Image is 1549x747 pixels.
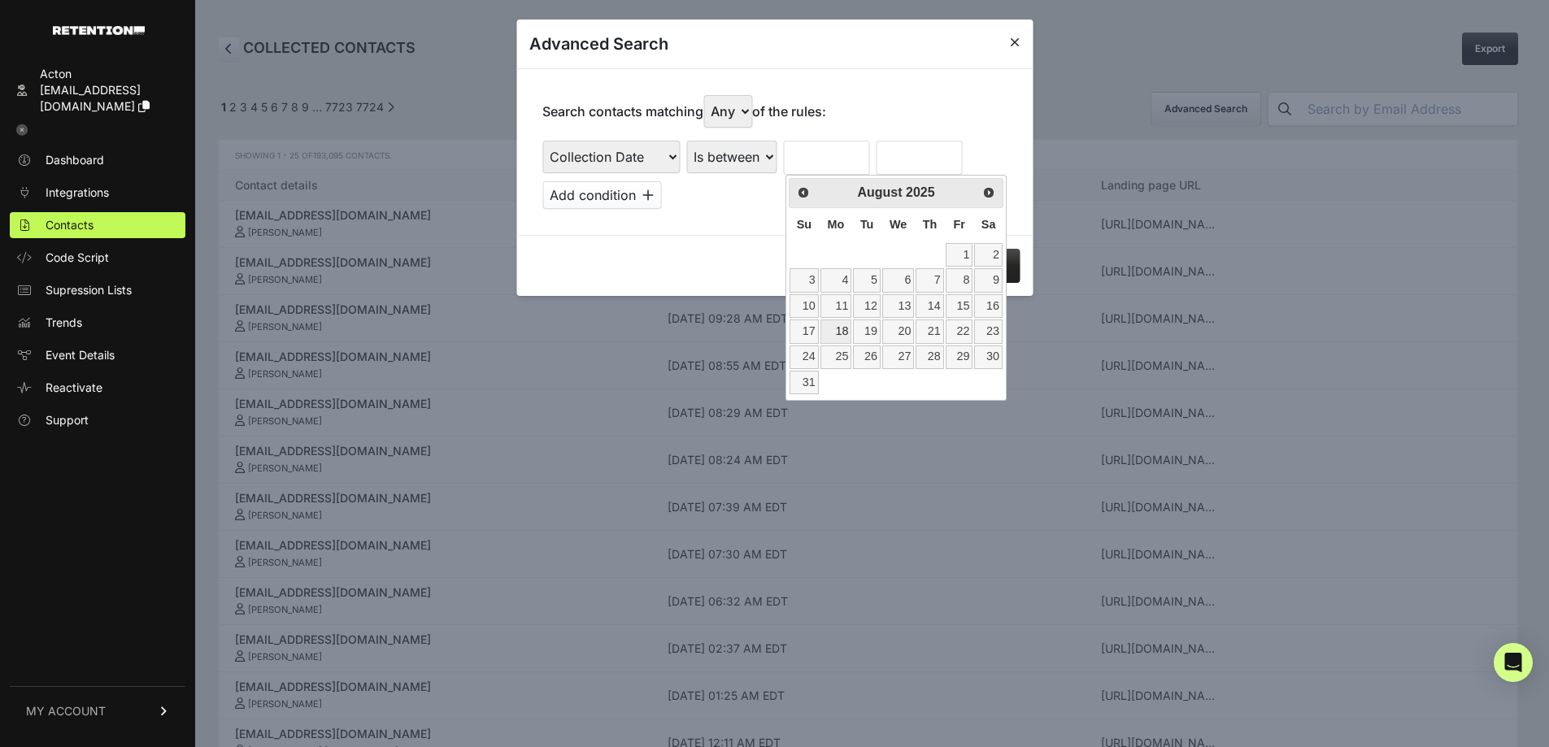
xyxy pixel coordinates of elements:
span: Event Details [46,347,115,363]
span: Trends [46,315,82,331]
a: MY ACCOUNT [10,686,185,736]
a: 5 [853,268,881,292]
a: 14 [916,294,943,318]
span: Thursday [923,218,938,231]
a: 23 [974,319,1002,343]
a: 25 [820,345,852,369]
span: Integrations [46,185,109,201]
a: Contacts [10,212,185,238]
a: 12 [853,294,881,318]
a: Supression Lists [10,277,185,303]
span: Prev [797,186,810,199]
img: Retention.com [53,26,145,35]
a: 22 [946,319,973,343]
a: 29 [946,345,973,369]
a: 1 [946,243,973,267]
a: 4 [820,268,852,292]
a: Prev [791,180,815,204]
a: 13 [882,294,914,318]
a: 8 [946,268,973,292]
a: 24 [790,345,818,369]
a: 21 [916,319,943,343]
a: 2 [974,243,1002,267]
span: 2025 [906,185,935,199]
span: Sunday [797,218,811,231]
a: Trends [10,310,185,336]
a: 31 [790,371,818,394]
span: Monday [828,218,845,231]
a: Support [10,407,185,433]
a: 28 [916,345,943,369]
a: 3 [790,268,818,292]
a: Integrations [10,180,185,206]
span: August [857,185,902,199]
a: 27 [882,345,914,369]
a: 20 [882,319,914,343]
a: Event Details [10,342,185,368]
div: Acton [40,66,179,82]
a: 7 [916,268,943,292]
span: Saturday [981,218,996,231]
a: Next [977,180,1001,204]
span: Dashboard [46,152,104,168]
a: Code Script [10,245,185,271]
span: [EMAIL_ADDRESS][DOMAIN_NAME] [40,83,141,113]
a: 15 [946,294,973,318]
span: MY ACCOUNT [26,703,106,719]
a: 11 [820,294,852,318]
span: Contacts [46,217,94,233]
span: Support [46,412,89,428]
span: Reactivate [46,380,102,396]
a: Reactivate [10,375,185,401]
div: Open Intercom Messenger [1494,643,1533,682]
a: 6 [882,268,914,292]
span: Code Script [46,250,109,266]
span: Tuesday [860,218,874,231]
a: 30 [974,345,1002,369]
a: 26 [853,345,881,369]
span: Wednesday [890,218,907,231]
p: Search contacts matching of the rules: [542,95,826,128]
h3: Advanced Search [529,33,668,55]
a: 10 [790,294,818,318]
span: Next [982,186,995,199]
a: 17 [790,319,818,343]
button: Add condition [542,181,661,209]
a: Dashboard [10,147,185,173]
a: Acton [EMAIL_ADDRESS][DOMAIN_NAME] [10,61,185,119]
a: 9 [974,268,1002,292]
a: 18 [820,319,852,343]
span: Supression Lists [46,282,132,298]
a: 16 [974,294,1002,318]
span: Friday [953,218,964,231]
a: 19 [853,319,881,343]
